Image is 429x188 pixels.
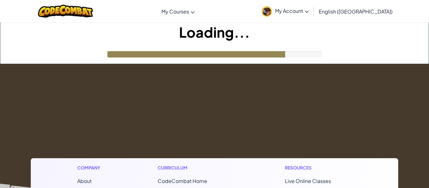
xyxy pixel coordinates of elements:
[319,8,393,15] span: English ([GEOGRAPHIC_DATA])
[38,5,93,18] img: CodeCombat logo
[275,8,309,14] span: My Account
[77,164,106,171] h1: Company
[158,164,234,171] h1: Curriculum
[262,6,272,17] img: avatar
[158,178,207,184] span: CodeCombat Home
[0,22,429,42] h1: Loading...
[285,164,352,171] h1: Resources
[316,3,396,20] a: English ([GEOGRAPHIC_DATA])
[161,8,189,15] span: My Courses
[285,178,331,184] a: Live Online Classes
[77,178,92,184] a: About
[158,3,198,20] a: My Courses
[258,1,312,21] a: My Account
